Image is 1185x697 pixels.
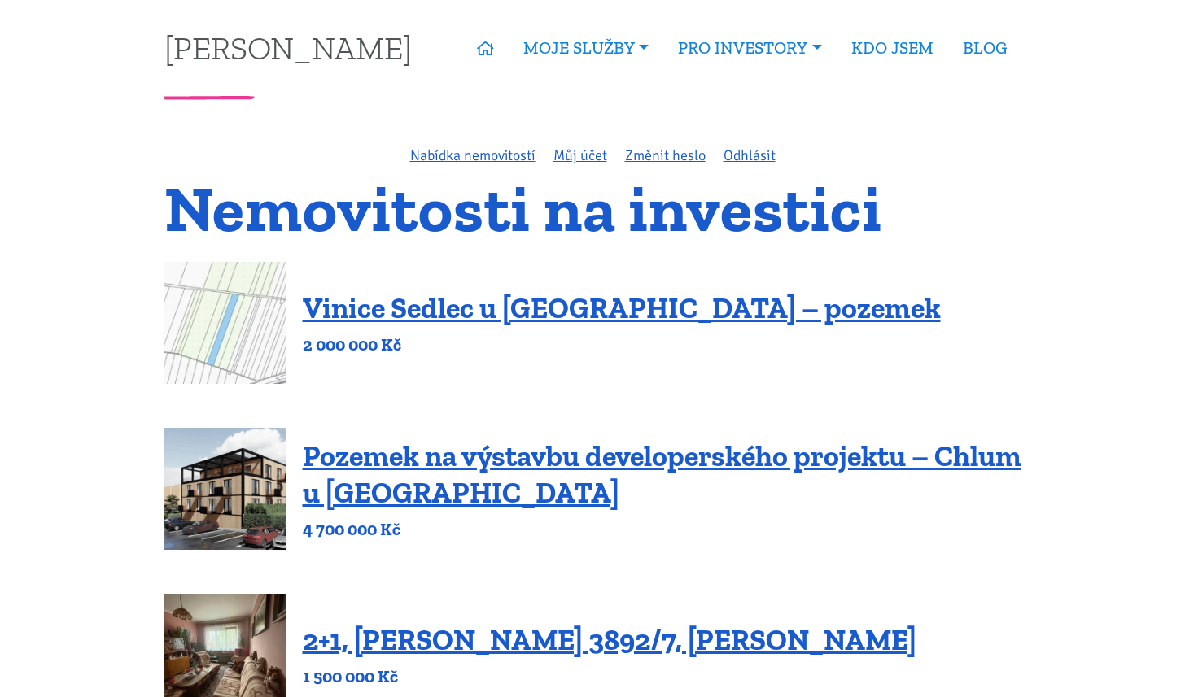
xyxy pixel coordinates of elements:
[837,29,948,67] a: KDO JSEM
[948,29,1021,67] a: BLOG
[410,146,536,164] a: Nabídka nemovitostí
[553,146,607,164] a: Můj účet
[303,333,941,356] p: 2 000 000 Kč
[663,29,836,67] a: PRO INVESTORY
[625,146,706,164] a: Změnit heslo
[303,290,941,325] a: Vinice Sedlec u [GEOGRAPHIC_DATA] – pozemek
[724,146,776,164] a: Odhlásit
[509,29,663,67] a: MOJE SLUŽBY
[303,665,916,688] p: 1 500 000 Kč
[164,181,1021,236] h1: Nemovitosti na investici
[303,622,916,657] a: 2+1, [PERSON_NAME] 3892/7, [PERSON_NAME]
[303,518,1021,541] p: 4 700 000 Kč
[164,32,412,63] a: [PERSON_NAME]
[303,438,1021,510] a: Pozemek na výstavbu developerského projektu – Chlum u [GEOGRAPHIC_DATA]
